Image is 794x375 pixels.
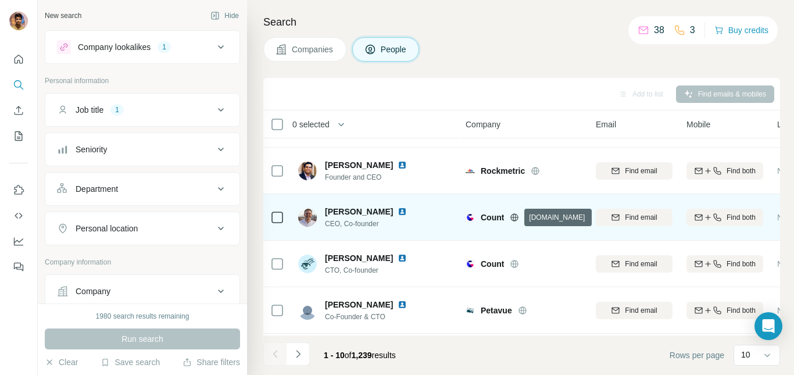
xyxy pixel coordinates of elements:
button: Find email [596,302,673,319]
button: Job title1 [45,96,239,124]
span: Co-Founder & CTO [325,312,421,322]
button: Find email [596,255,673,273]
button: Share filters [183,356,240,368]
span: [PERSON_NAME] [325,299,393,310]
span: Companies [292,44,334,55]
span: Count [481,258,504,270]
img: Logo of Petavue [466,306,475,315]
div: 1 [110,105,124,115]
span: Find email [625,212,657,223]
button: Company [45,277,239,305]
img: LinkedIn logo [398,253,407,263]
button: Department [45,175,239,203]
span: Find both [727,305,756,316]
button: Feedback [9,256,28,277]
img: LinkedIn logo [398,160,407,170]
img: Avatar [298,255,317,273]
button: Navigate to next page [287,342,310,366]
img: Avatar [298,208,317,227]
button: Personal location [45,215,239,242]
div: Company [76,285,110,297]
img: Logo of Rockmetric [466,166,475,176]
button: Find both [686,302,763,319]
p: Company information [45,257,240,267]
button: Clear [45,356,78,368]
span: Lists [777,119,794,130]
button: Use Surfe API [9,205,28,226]
button: Use Surfe on LinkedIn [9,180,28,201]
span: Find email [625,166,657,176]
img: Avatar [9,12,28,30]
button: Quick start [9,49,28,70]
button: Find both [686,209,763,226]
div: New search [45,10,81,21]
p: Personal information [45,76,240,86]
span: Founder and CEO [325,172,421,183]
div: Department [76,183,118,195]
span: People [381,44,407,55]
button: Dashboard [9,231,28,252]
button: Hide [202,7,247,24]
span: Company [466,119,500,130]
span: Rockmetric [481,165,525,177]
button: Find email [596,209,673,226]
span: Petavue [481,305,512,316]
span: CTO, Co-founder [325,265,421,276]
span: Rows per page [670,349,724,361]
div: Seniority [76,144,107,155]
img: Avatar [298,301,317,320]
button: Find both [686,162,763,180]
button: Company lookalikes1 [45,33,239,61]
span: Find both [727,212,756,223]
button: My lists [9,126,28,147]
span: Mobile [686,119,710,130]
div: Personal location [76,223,138,234]
span: Find email [625,305,657,316]
span: [PERSON_NAME] [325,159,393,171]
span: of [345,351,352,360]
span: 0 selected [292,119,330,130]
div: Job title [76,104,103,116]
span: Email [596,119,616,130]
div: 1 [158,42,171,52]
span: 1,239 [352,351,372,360]
div: 1980 search results remaining [96,311,189,322]
img: Avatar [298,162,317,180]
p: 3 [690,23,695,37]
img: Logo of Count [466,213,475,222]
p: 10 [741,349,750,360]
button: Enrich CSV [9,100,28,121]
span: Count [481,212,504,223]
p: 38 [654,23,664,37]
button: Buy credits [714,22,768,38]
button: Find both [686,255,763,273]
span: Find email [625,259,657,269]
span: Find both [727,259,756,269]
span: 1 - 10 [324,351,345,360]
img: LinkedIn logo [398,300,407,309]
button: Search [9,74,28,95]
img: LinkedIn logo [398,207,407,216]
div: Open Intercom Messenger [754,312,782,340]
h4: Search [263,14,780,30]
span: CEO, Co-founder [325,219,421,229]
span: [PERSON_NAME] [325,252,393,264]
button: Save search [101,356,160,368]
span: [PERSON_NAME] [325,206,393,217]
div: Company lookalikes [78,41,151,53]
span: results [324,351,396,360]
img: Logo of Count [466,259,475,269]
button: Seniority [45,135,239,163]
span: Find both [727,166,756,176]
button: Find email [596,162,673,180]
